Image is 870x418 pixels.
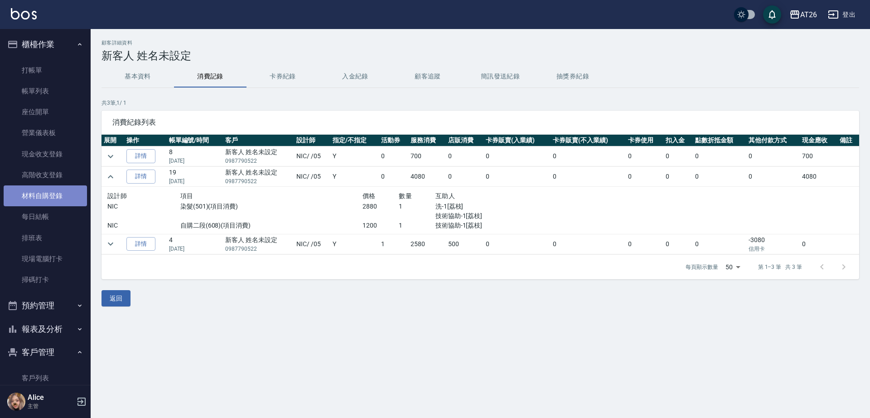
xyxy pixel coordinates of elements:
[464,66,536,87] button: 簡訊發送紀錄
[536,66,609,87] button: 抽獎券紀錄
[763,5,781,24] button: save
[126,170,155,184] a: 詳情
[180,192,193,199] span: 項目
[800,234,837,254] td: 0
[294,135,330,146] th: 設計師
[693,146,746,166] td: 0
[362,221,399,230] p: 1200
[362,202,399,211] p: 2880
[786,5,821,24] button: AT26
[11,8,37,19] img: Logo
[435,221,545,230] p: 技術協助-1[荔枝]
[330,146,379,166] td: Y
[446,146,483,166] td: 0
[223,167,294,187] td: 新客人 姓名未設定
[749,245,797,253] p: 信用卡
[225,157,292,165] p: 0987790522
[330,167,379,187] td: Y
[800,146,837,166] td: 700
[693,234,746,254] td: 0
[294,146,330,166] td: NIC / /05
[167,234,223,254] td: 4
[107,221,180,230] p: NIC
[551,234,626,254] td: 0
[746,146,800,166] td: 0
[180,202,362,211] p: 染髮(501)(項目消費)
[107,202,180,211] p: NIC
[626,135,663,146] th: 卡券使用
[435,211,545,221] p: 技術協助-1[荔枝]
[746,234,800,254] td: -3080
[4,248,87,269] a: 現場電腦打卡
[104,170,117,184] button: expand row
[225,177,292,185] p: 0987790522
[4,102,87,122] a: 座位開單
[169,157,221,165] p: [DATE]
[4,33,87,56] button: 櫃檯作業
[693,167,746,187] td: 0
[101,135,124,146] th: 展開
[126,237,155,251] a: 詳情
[483,167,551,187] td: 0
[800,135,837,146] th: 現金應收
[758,263,802,271] p: 第 1–3 筆 共 3 筆
[223,146,294,166] td: 新客人 姓名未設定
[722,255,744,279] div: 50
[4,269,87,290] a: 掃碼打卡
[663,234,693,254] td: 0
[663,135,693,146] th: 扣入金
[626,234,663,254] td: 0
[483,234,551,254] td: 0
[551,146,626,166] td: 0
[169,177,221,185] p: [DATE]
[101,66,174,87] button: 基本資料
[4,81,87,102] a: 帳單列表
[686,263,718,271] p: 每頁顯示數量
[391,66,464,87] button: 顧客追蹤
[101,290,130,307] button: 返回
[101,99,859,107] p: 共 3 筆, 1 / 1
[399,202,435,211] p: 1
[551,167,626,187] td: 0
[4,340,87,364] button: 客戶管理
[4,228,87,248] a: 排班表
[4,185,87,206] a: 材料自購登錄
[319,66,391,87] button: 入金紀錄
[362,192,376,199] span: 價格
[167,146,223,166] td: 8
[379,234,408,254] td: 1
[4,294,87,317] button: 預約管理
[408,135,446,146] th: 服務消費
[408,234,446,254] td: 2580
[746,135,800,146] th: 其他付款方式
[4,368,87,389] a: 客戶列表
[446,167,483,187] td: 0
[4,122,87,143] a: 營業儀表板
[483,146,551,166] td: 0
[4,60,87,81] a: 打帳單
[28,393,74,402] h5: Alice
[112,118,848,127] span: 消費紀錄列表
[800,167,837,187] td: 4080
[4,144,87,165] a: 現金收支登錄
[28,402,74,410] p: 主管
[408,167,446,187] td: 4080
[330,234,379,254] td: Y
[167,167,223,187] td: 19
[824,6,859,23] button: 登出
[294,234,330,254] td: NIC / /05
[837,135,859,146] th: 備註
[294,167,330,187] td: NIC / /05
[663,167,693,187] td: 0
[408,146,446,166] td: 700
[104,237,117,251] button: expand row
[746,167,800,187] td: 0
[124,135,166,146] th: 操作
[663,146,693,166] td: 0
[693,135,746,146] th: 點數折抵金額
[180,221,362,230] p: 自購二段(608)(項目消費)
[107,192,127,199] span: 設計師
[379,146,408,166] td: 0
[483,135,551,146] th: 卡券販賣(入業績)
[7,393,25,411] img: Person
